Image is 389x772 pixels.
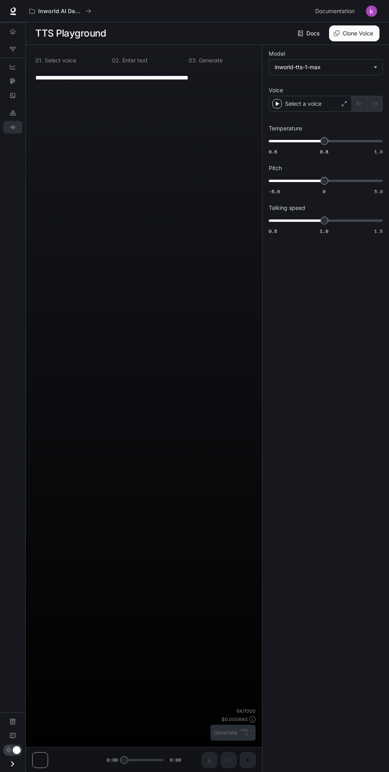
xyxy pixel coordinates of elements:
span: 0 [323,188,325,195]
p: Select a voice [285,100,322,108]
p: Voice [269,87,283,93]
a: Logs [3,89,22,102]
button: All workspaces [26,3,95,19]
div: inworld-tts-1-max [269,60,382,75]
span: 1.0 [374,148,383,155]
span: 1.0 [320,228,328,235]
span: 0.5 [269,228,277,235]
p: Select voice [43,58,76,63]
button: Clone Voice [329,25,379,41]
p: 0 1 . [35,58,43,63]
p: $ 0.000640 [221,716,248,723]
p: 0 2 . [112,58,121,63]
p: Model [269,51,285,56]
img: User avatar [366,6,377,17]
p: Enter text [121,58,148,63]
div: inworld-tts-1-max [275,63,370,71]
span: 5.0 [374,188,383,195]
p: Inworld AI Demos [38,8,83,15]
a: TTS Playground [3,121,22,134]
p: Talking speed [269,205,305,211]
p: 64 / 1000 [237,708,256,714]
p: Pitch [269,165,282,171]
span: 0.6 [269,148,277,155]
a: Feedback [3,729,22,742]
a: Graph Registry [3,43,22,55]
a: Documentation [3,715,22,728]
span: 1.5 [374,228,383,235]
p: Generate [197,58,223,63]
button: Open drawer [4,756,21,772]
p: 0 3 . [189,58,197,63]
a: Overview [3,25,22,38]
h1: TTS Playground [35,25,106,41]
a: Documentation [312,3,360,19]
span: 0.8 [320,148,328,155]
a: LLM Playground [3,107,22,119]
span: Documentation [315,6,354,16]
button: User avatar [364,3,379,19]
a: Dashboards [3,60,22,73]
a: Traces [3,75,22,87]
a: Docs [296,25,323,41]
p: Temperature [269,126,302,131]
span: -5.0 [269,188,280,195]
span: Dark mode toggle [13,745,21,754]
